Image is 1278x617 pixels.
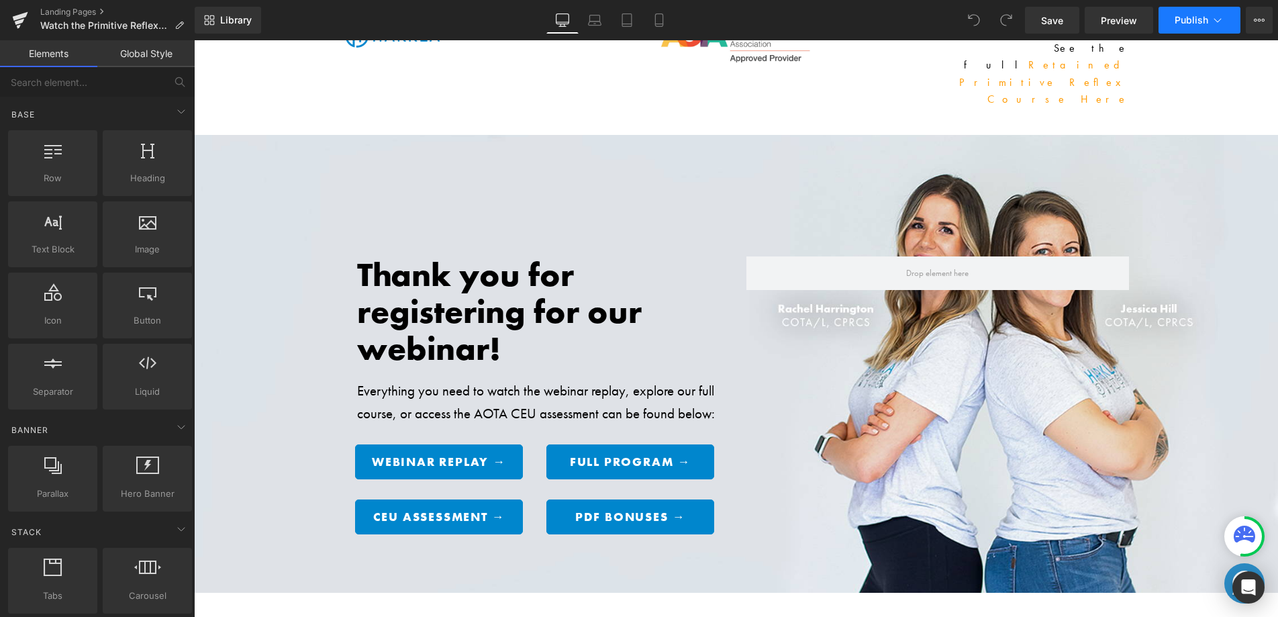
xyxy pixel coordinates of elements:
a: Laptop [579,7,611,34]
span: Icon [12,314,93,328]
a: Desktop [546,7,579,34]
a: Tablet [611,7,643,34]
span: Row [12,171,93,185]
span: Thank you for registering for our webinar! [163,213,448,330]
span: Watch the Primitive Reflex Webinar 2025 [40,20,169,31]
span: Preview [1101,13,1137,28]
span: Heading [107,171,188,185]
a: Landing Pages [40,7,195,17]
a: Full Program → [352,404,520,439]
span: Text Block [12,242,93,256]
div: Messenger Dummy Widget [1030,523,1071,563]
span: Full Program → [376,414,497,429]
span: Base [10,108,36,121]
span: Stack [10,526,43,538]
span: Liquid [107,385,188,399]
span: PDF Bonuses → [381,469,491,484]
span: Webinar Replay → [178,414,312,429]
span: Tabs [12,589,93,603]
a: CEU Assessment → [161,459,329,494]
a: Preview [1085,7,1153,34]
p: Everything you need to watch the webinar replay, explore our full course, or access the AOTA CEU ... [163,339,532,384]
span: Separator [12,385,93,399]
button: Undo [961,7,987,34]
span: Parallax [12,487,93,501]
button: Publish [1159,7,1240,34]
a: Global Style [97,40,195,67]
button: More [1246,7,1273,34]
span: CEU Assessment → [179,469,311,484]
div: Open Intercom Messenger [1232,571,1265,604]
a: PDF Bonuses → [352,459,520,494]
h1: Assessment and Integration of primitive reflexes [150,573,935,597]
a: Retained Primitive Reflex Course Here [765,17,934,66]
span: Button [107,314,188,328]
a: Mobile [643,7,675,34]
span: Publish [1175,15,1208,26]
button: Redo [993,7,1020,34]
span: Library [220,14,252,26]
span: Image [107,242,188,256]
span: Hero Banner [107,487,188,501]
span: Banner [10,424,50,436]
span: Carousel [107,589,188,603]
a: Webinar Replay → [161,404,329,439]
span: Save [1041,13,1063,28]
a: New Library [195,7,261,34]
